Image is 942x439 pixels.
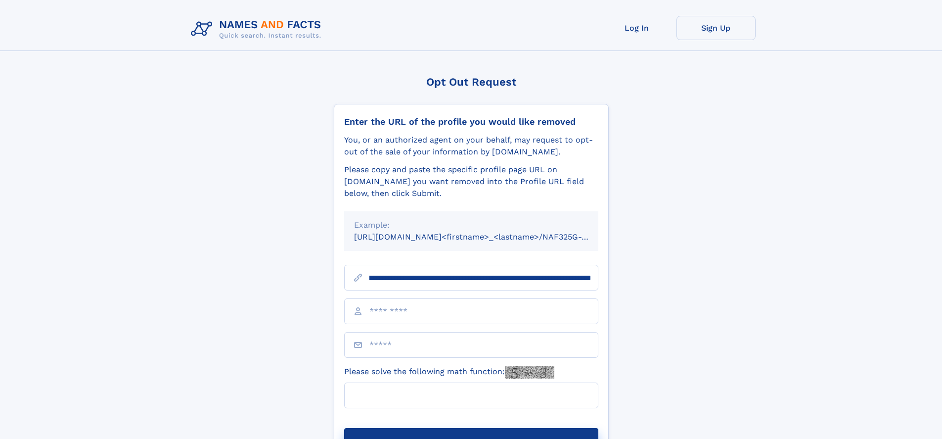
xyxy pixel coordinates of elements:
[334,76,609,88] div: Opt Out Request
[344,116,598,127] div: Enter the URL of the profile you would like removed
[676,16,756,40] a: Sign Up
[344,366,554,379] label: Please solve the following math function:
[354,219,588,231] div: Example:
[597,16,676,40] a: Log In
[187,16,329,43] img: Logo Names and Facts
[354,232,617,242] small: [URL][DOMAIN_NAME]<firstname>_<lastname>/NAF325G-xxxxxxxx
[344,134,598,158] div: You, or an authorized agent on your behalf, may request to opt-out of the sale of your informatio...
[344,164,598,199] div: Please copy and paste the specific profile page URL on [DOMAIN_NAME] you want removed into the Pr...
